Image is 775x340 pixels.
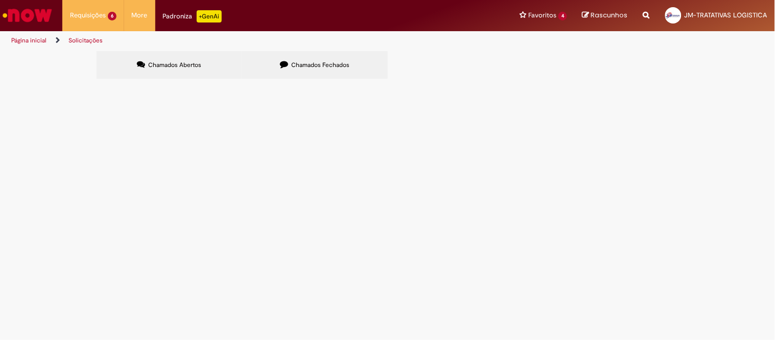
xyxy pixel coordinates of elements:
span: Rascunhos [591,10,628,20]
span: 6 [108,12,116,20]
span: JM-TRATATIVAS LOGISTICA [685,11,767,19]
p: +GenAi [197,10,222,22]
a: Solicitações [68,36,103,44]
span: Favoritos [528,10,556,20]
a: Rascunhos [582,11,628,20]
span: 4 [558,12,567,20]
img: ServiceNow [1,5,54,26]
ul: Trilhas de página [8,31,509,50]
a: Página inicial [11,36,46,44]
span: Chamados Fechados [291,61,349,69]
span: Requisições [70,10,106,20]
div: Padroniza [163,10,222,22]
span: More [132,10,148,20]
span: Chamados Abertos [148,61,201,69]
